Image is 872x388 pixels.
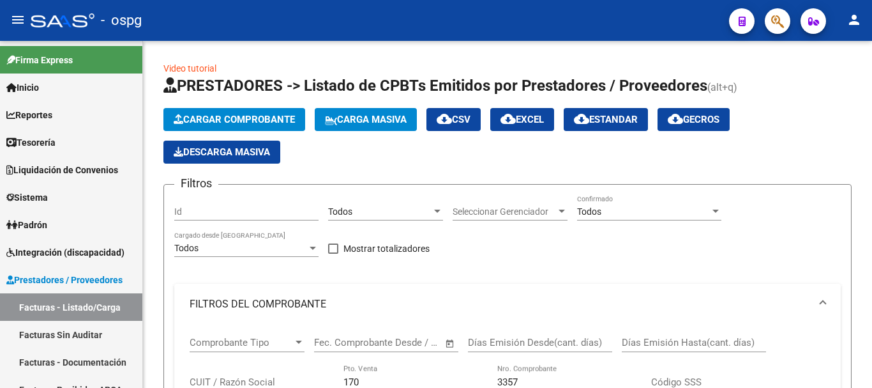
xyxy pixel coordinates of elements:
span: Gecros [668,114,719,125]
span: Todos [174,243,199,253]
span: Comprobante Tipo [190,337,293,348]
span: Todos [577,206,601,217]
span: Inicio [6,81,39,95]
span: Mostrar totalizadores [343,241,430,256]
span: Firma Express [6,53,73,67]
span: Estandar [574,114,638,125]
button: Open calendar [443,336,458,351]
span: Todos [328,206,352,217]
span: Sistema [6,190,48,205]
mat-icon: cloud_download [668,111,683,127]
span: Prestadores / Proveedores [6,273,123,287]
mat-icon: person [846,12,862,27]
span: - ospg [101,6,142,35]
mat-expansion-panel-header: FILTROS DEL COMPROBANTE [174,284,841,325]
mat-panel-title: FILTROS DEL COMPROBANTE [190,297,810,311]
span: Reportes [6,108,52,122]
button: Gecros [658,108,730,131]
button: Estandar [564,108,648,131]
span: PRESTADORES -> Listado de CPBTs Emitidos por Prestadores / Proveedores [163,77,707,95]
mat-icon: menu [10,12,26,27]
span: Carga Masiva [325,114,407,125]
input: Fecha inicio [314,337,366,348]
app-download-masive: Descarga masiva de comprobantes (adjuntos) [163,141,280,164]
span: Descarga Masiva [174,146,270,158]
span: Seleccionar Gerenciador [453,206,556,217]
a: Video tutorial [163,63,216,74]
button: Carga Masiva [315,108,417,131]
span: EXCEL [500,114,544,125]
mat-icon: cloud_download [574,111,589,127]
iframe: Intercom live chat [829,345,859,375]
span: Liquidación de Convenios [6,163,118,177]
span: CSV [437,114,470,125]
span: Integración (discapacidad) [6,245,124,260]
button: Cargar Comprobante [163,108,305,131]
button: Descarga Masiva [163,141,280,164]
span: (alt+q) [707,81,737,93]
h3: Filtros [174,175,218,192]
span: Tesorería [6,136,56,150]
mat-icon: cloud_download [500,111,516,127]
button: CSV [426,108,481,131]
button: EXCEL [490,108,554,131]
span: Cargar Comprobante [174,114,295,125]
span: Padrón [6,218,47,232]
mat-icon: cloud_download [437,111,452,127]
input: Fecha fin [377,337,439,348]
